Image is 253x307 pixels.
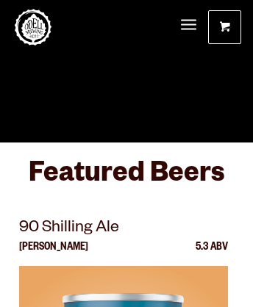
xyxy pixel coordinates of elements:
h3: Featured Beers [19,157,234,202]
p: 5.3 ABV [196,242,228,266]
p: 90 Shilling Ale [19,216,228,242]
p: [PERSON_NAME] [19,242,88,266]
a: Menu [181,10,196,41]
a: Odell Home [15,9,51,46]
